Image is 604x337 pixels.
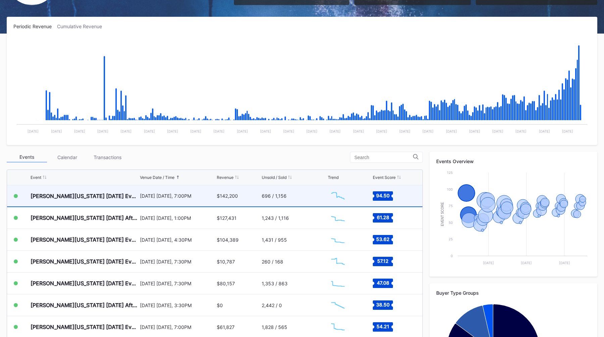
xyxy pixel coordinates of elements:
text: 125 [447,171,453,175]
svg: Chart title [328,319,348,335]
svg: Chart title [328,231,348,248]
text: 57.12 [377,258,389,264]
div: 1,431 / 955 [262,237,287,243]
div: $10,787 [217,259,235,264]
div: $127,431 [217,215,237,221]
text: [DATE] [376,129,387,133]
text: [DATE] [422,129,434,133]
text: [DATE] [120,129,132,133]
div: Trend [328,175,339,180]
text: [DATE] [144,129,155,133]
text: [DATE] [213,129,224,133]
text: 94.50 [376,192,390,198]
div: 1,828 / 565 [262,324,287,330]
text: [DATE] [260,129,271,133]
svg: Chart title [13,38,591,138]
text: [DATE] [353,129,364,133]
div: $61,827 [217,324,235,330]
div: $142,200 [217,193,238,199]
text: [DATE] [446,129,457,133]
div: Calendar [47,152,87,162]
text: [DATE] [330,129,341,133]
svg: Chart title [328,209,348,226]
text: 61.28 [376,214,389,220]
div: $104,389 [217,237,239,243]
text: [DATE] [97,129,108,133]
text: [DATE] [521,261,532,265]
text: 54.21 [376,324,389,329]
text: [DATE] [306,129,317,133]
div: [PERSON_NAME][US_STATE] [DATE] Afternoon [31,214,138,221]
div: Cumulative Revenue [57,23,107,29]
div: [DATE] [DATE], 7:30PM [140,281,215,286]
div: Events Overview [436,158,591,164]
div: [PERSON_NAME][US_STATE] [DATE] Evening [31,193,138,199]
div: Unsold / Sold [262,175,287,180]
text: [DATE] [539,129,550,133]
div: [PERSON_NAME][US_STATE] [DATE] Evening [31,324,138,330]
div: Event Score [373,175,396,180]
div: Periodic Revenue [13,23,57,29]
div: Buyer Type Groups [436,290,591,296]
div: Event [31,175,41,180]
div: [DATE] [DATE], 3:30PM [140,302,215,308]
text: 47.08 [376,280,389,286]
div: [DATE] [DATE], 7:00PM [140,193,215,199]
text: 0 [451,254,453,258]
div: [DATE] [DATE], 7:30PM [140,259,215,264]
text: 75 [449,204,453,208]
text: [DATE] [492,129,503,133]
text: [DATE] [74,129,85,133]
div: Venue Date / Time [140,175,174,180]
text: [DATE] [515,129,526,133]
svg: Chart title [436,169,591,270]
input: Search [354,155,413,160]
div: [PERSON_NAME][US_STATE] [DATE] Evening [31,236,138,243]
div: [DATE] [DATE], 7:00PM [140,324,215,330]
div: 260 / 168 [262,259,283,264]
div: $80,157 [217,281,235,286]
div: 696 / 1,156 [262,193,287,199]
text: [DATE] [167,129,178,133]
text: [DATE] [469,129,480,133]
div: [DATE] [DATE], 4:30PM [140,237,215,243]
svg: Chart title [328,188,348,204]
text: 25 [449,237,453,241]
div: 1,353 / 863 [262,281,288,286]
div: [DATE] [DATE], 1:00PM [140,215,215,221]
text: [DATE] [283,129,294,133]
text: [DATE] [483,261,494,265]
svg: Chart title [328,253,348,270]
text: [DATE] [237,129,248,133]
text: 53.62 [376,236,390,242]
div: [PERSON_NAME][US_STATE] [DATE] Afternoon [31,302,138,308]
div: 1,243 / 1,116 [262,215,289,221]
svg: Chart title [328,275,348,292]
div: [PERSON_NAME][US_STATE] [DATE] Evening [31,258,138,265]
text: [DATE] [51,129,62,133]
div: [PERSON_NAME][US_STATE] [DATE] Evening [31,280,138,287]
text: [DATE] [562,129,573,133]
div: Transactions [87,152,128,162]
text: [DATE] [559,261,570,265]
svg: Chart title [328,297,348,314]
div: Revenue [217,175,234,180]
div: Events [7,152,47,162]
text: 100 [447,187,453,191]
text: 50 [449,221,453,225]
div: $0 [217,302,223,308]
text: Event Score [441,202,444,226]
text: [DATE] [399,129,410,133]
div: 2,442 / 0 [262,302,282,308]
text: 38.50 [376,302,390,307]
text: [DATE] [190,129,201,133]
text: [DATE] [28,129,39,133]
